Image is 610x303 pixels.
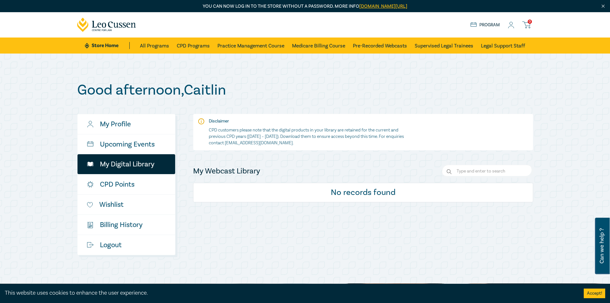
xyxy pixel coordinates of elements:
tspan: $ [88,223,90,226]
p: CPD customers please note that the digital products in your library are retained for the current ... [209,127,406,146]
a: CPD Points [77,174,175,194]
p: You can now log in to the store without a password. More info [77,3,533,10]
a: $Billing History [77,215,175,235]
a: Store Home [85,42,129,49]
span: Can we help ? [599,222,605,270]
div: This website uses cookies to enhance the user experience. [5,289,574,297]
h1: Good afternoon , Caitlin [77,82,533,98]
a: My Profile [77,114,175,134]
a: [EMAIL_ADDRESS][DOMAIN_NAME] [225,140,293,146]
button: Accept cookies [584,289,605,298]
a: Program [470,21,500,29]
img: Close [600,4,606,9]
h4: My Webcast Library [193,166,260,176]
a: All Programs [140,38,169,54]
a: Upcoming Events [77,134,175,154]
input: Search [442,165,533,178]
strong: Disclaimer [209,118,229,124]
span: 0 [528,20,532,24]
a: Logout [77,235,175,255]
a: Practice Management Course [217,38,284,54]
a: Medicare Billing Course [292,38,345,54]
h6: No records found [199,188,528,197]
a: [DOMAIN_NAME][URL] [359,3,407,9]
a: Supervised Legal Trainees [415,38,473,54]
a: CPD Programs [177,38,210,54]
a: Pre-Recorded Webcasts [353,38,407,54]
a: Wishlist [77,195,175,215]
a: My Digital Library [77,154,175,174]
a: Legal Support Staff [481,38,525,54]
